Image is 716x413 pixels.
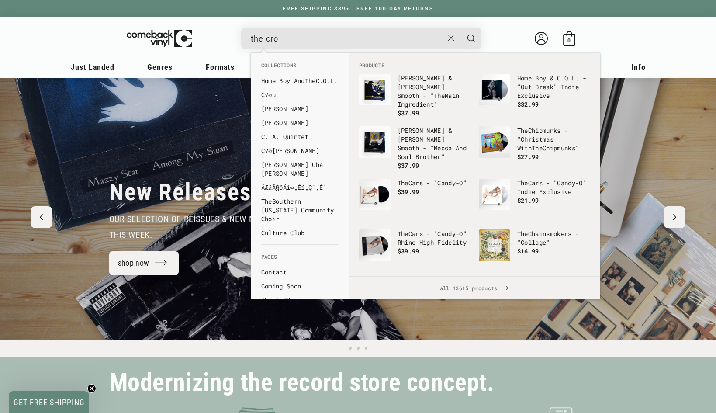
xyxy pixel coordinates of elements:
li: pages: About CV [257,293,342,307]
button: Close [443,28,459,48]
b: The [398,229,408,238]
a: Home Boy & C.O.L. - "Out Break" Indie Exclusive Home Boy & C.O.L. - "Out Break" Indie Exclusive $... [479,74,590,116]
li: collections: C√©cile McLorin Salvant [257,144,342,158]
a: TheSouthern [US_STATE] Community Choir [261,197,338,223]
span: Formats [206,62,235,72]
img: The Chipmunks - "Christmas With The Chipmunks" [479,126,510,158]
a: C√©u [261,90,338,99]
a: FREE SHIPPING $89+ | FREE 100-DAY RETURNS [274,6,442,12]
p: Home Boy & C.O.L. - "Out Break" Indie Exclusive [517,74,590,100]
li: products: The Chainsmokers - "Collage" [474,225,594,276]
a: [PERSON_NAME] [261,118,338,127]
li: products: The Cars - "Candy-O" Indie Exclusive [474,174,594,225]
div: Products [349,53,600,276]
div: Collections [251,53,349,244]
span: $16.99 [517,247,539,255]
span: all 13615 products [356,277,593,299]
div: Search [241,28,481,49]
button: Load slide 3 of 3 [362,344,370,352]
a: Pete Rock & C.L. Smooth - "Mecca And Soul Brother" [PERSON_NAME] & [PERSON_NAME] Smooth - "Mecca ... [359,126,470,170]
a: The Chainsmokers - "Collage" TheChainsmokers - "Collage" $16.99 [479,229,590,271]
a: Contact [261,268,338,277]
li: collections: The Southern California Community Choir [257,194,342,226]
h2: New Releases [109,178,252,207]
a: Coming Soon [261,282,338,291]
li: products: The Cars - "Candy-O" Rhino High Fidelity [355,225,474,276]
a: ÂÆáÂ§öÁî∞„Éí„Ç´„É´ [261,183,338,192]
span: $37.99 [398,161,419,170]
li: collections: C Duncan [257,116,342,130]
span: $39.99 [398,187,419,196]
b: The [261,197,272,205]
a: The Cars - "Candy-O" TheCars - "Candy-O" $39.99 [359,179,470,221]
a: About CV [261,296,338,305]
b: The [517,229,528,238]
b: The [532,144,543,152]
img: Pete Rock & C.L. Smooth - "Mecca And Soul Brother" [359,126,391,158]
input: When autocomplete results are available use up and down arrows to review and enter to select [251,30,443,48]
a: shop now [109,251,179,275]
p: Cars - "Candy-O" Indie Exclusive [517,179,590,196]
li: products: The Clash - "The Clash" [474,276,594,326]
li: products: The Cars - "Candy-O" [355,174,474,225]
a: [PERSON_NAME] Cha [PERSON_NAME] [261,160,338,178]
li: pages: Coming Soon [257,279,342,293]
b: The [434,91,445,100]
li: products: Home Boy & C.O.L. - "Out Break" Indie Exclusive [474,69,594,120]
b: The [305,76,316,85]
span: $21.99 [517,196,539,205]
a: C√©[PERSON_NAME] [261,146,338,155]
img: The Chainsmokers - "Collage" [479,229,510,261]
a: The Chipmunks - "Christmas With The Chipmunks" TheChipmunks - "Christmas WithTheChipmunks" $27.99 [479,126,590,168]
span: $39.99 [398,247,419,255]
li: collections: Melanie C [257,102,342,116]
li: collections: ÂÆáÂ§öÁî∞„Éí„Ç´„É´ [257,180,342,194]
span: Genres [147,62,173,72]
button: Close teaser [87,384,96,393]
li: products: Pete Rock & C.L. Smooth - "Mecca And Soul Brother" [355,122,474,174]
b: the [283,197,294,205]
a: [PERSON_NAME] [261,104,338,113]
div: GET FREE SHIPPINGClose teaser [9,391,89,413]
span: $37.99 [398,109,419,117]
span: our selection of reissues & new music that dropped this week. [109,214,333,240]
li: Pages [257,253,342,265]
img: The Cars - "Candy-O" [359,179,391,210]
li: collections: Culture Club [257,226,342,240]
span: $32.99 [517,100,539,108]
b: The [517,126,528,135]
h2: Modernizing the record store concept. [109,372,495,393]
img: The Cars - "Candy-O" Indie Exclusive [479,179,510,210]
b: The [517,179,528,187]
button: Next slide [664,206,685,228]
img: Pete Rock & C.L. Smooth - "The Main Ingredient" [359,74,391,105]
span: Info [631,62,646,72]
li: products: The Chipmunks - "Christmas With The Chipmunks" [474,122,594,173]
li: collections: C√©u [257,88,342,102]
p: [PERSON_NAME] & [PERSON_NAME] Smooth - "Mecca And Soul Bro r" [398,126,470,161]
p: Chipmunks - "Christmas With Chipmunks" [517,126,590,153]
li: Products [355,62,594,69]
button: Search [460,28,482,49]
button: Load slide 1 of 3 [346,344,354,352]
p: [PERSON_NAME] & [PERSON_NAME] Smooth - " Main Ingredient" [398,74,470,109]
a: Pete Rock & C.L. Smooth - "The Main Ingredient" [PERSON_NAME] & [PERSON_NAME] Smooth - "TheMain I... [359,74,470,118]
a: Home Boy AndTheC.O.L. [261,76,338,85]
a: all 13615 products [349,277,600,299]
li: products: The Cars - "Heartbeat City" [355,276,474,326]
li: collections: Charles Cha Cha Shaw [257,158,342,180]
p: Cars - "Candy-O" Rhino High Fidelity [398,229,470,247]
b: the [426,153,437,161]
span: 0 [567,37,571,44]
li: pages: Contact [257,265,342,279]
p: Chainsmokers - "Collage" [517,229,590,247]
li: products: Pete Rock & C.L. Smooth - "The Main Ingredient" [355,69,474,122]
button: Load slide 2 of 3 [354,344,362,352]
span: GET FREE SHIPPING [14,398,85,407]
span: $27.99 [517,153,539,161]
div: View All [349,276,600,299]
a: The Cars - "Candy-O" Indie Exclusive TheCars - "Candy-O" Indie Exclusive $21.99 [479,179,590,221]
img: Home Boy & C.O.L. - "Out Break" Indie Exclusive [479,74,510,105]
li: collections: C. A. Quintet [257,130,342,144]
a: C. A. Quintet [261,132,338,141]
